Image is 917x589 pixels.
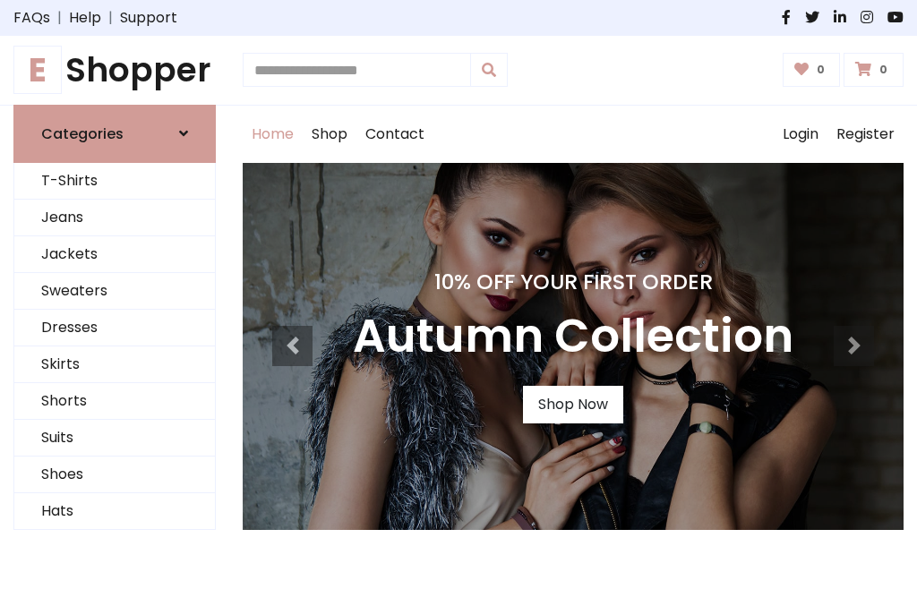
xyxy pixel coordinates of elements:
a: FAQs [13,7,50,29]
a: Support [120,7,177,29]
a: Jackets [14,236,215,273]
span: 0 [875,62,892,78]
a: Categories [13,105,216,163]
a: Shop Now [523,386,623,423]
span: 0 [812,62,829,78]
a: T-Shirts [14,163,215,200]
a: Shoes [14,457,215,493]
a: Login [774,106,827,163]
h3: Autumn Collection [353,309,793,364]
a: 0 [783,53,841,87]
span: | [101,7,120,29]
a: Dresses [14,310,215,346]
a: Help [69,7,101,29]
h4: 10% Off Your First Order [353,269,793,294]
a: Suits [14,420,215,457]
a: Register [827,106,904,163]
a: Jeans [14,200,215,236]
a: Home [243,106,303,163]
a: Hats [14,493,215,530]
a: Shop [303,106,356,163]
a: Sweaters [14,273,215,310]
h6: Categories [41,125,124,142]
a: Skirts [14,346,215,383]
h1: Shopper [13,50,216,90]
span: | [50,7,69,29]
a: 0 [844,53,904,87]
a: Contact [356,106,433,163]
span: E [13,46,62,94]
a: Shorts [14,383,215,420]
a: EShopper [13,50,216,90]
